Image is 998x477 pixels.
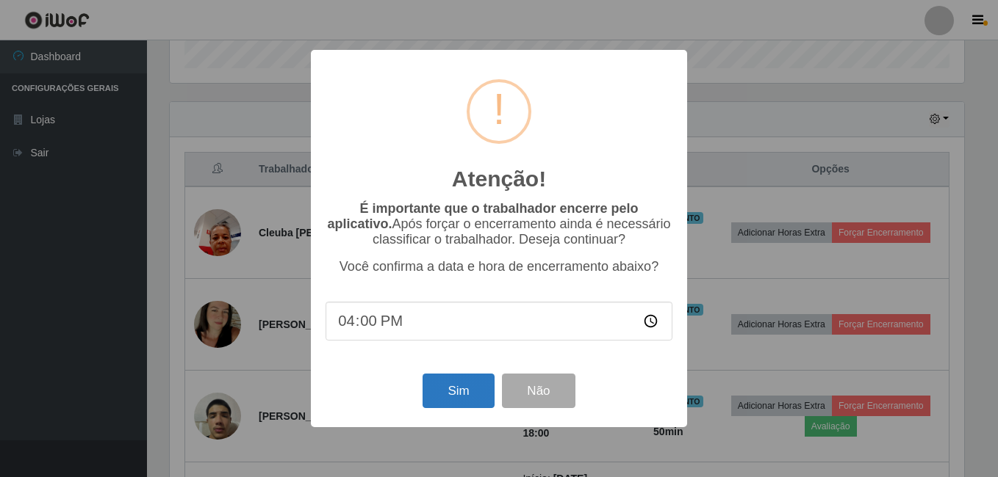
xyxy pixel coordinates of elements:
[327,201,638,231] b: É importante que o trabalhador encerre pelo aplicativo.
[502,374,575,408] button: Não
[423,374,494,408] button: Sim
[326,259,672,274] p: Você confirma a data e hora de encerramento abaixo?
[452,166,546,192] h2: Atenção!
[326,201,672,247] p: Após forçar o encerramento ainda é necessário classificar o trabalhador. Deseja continuar?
